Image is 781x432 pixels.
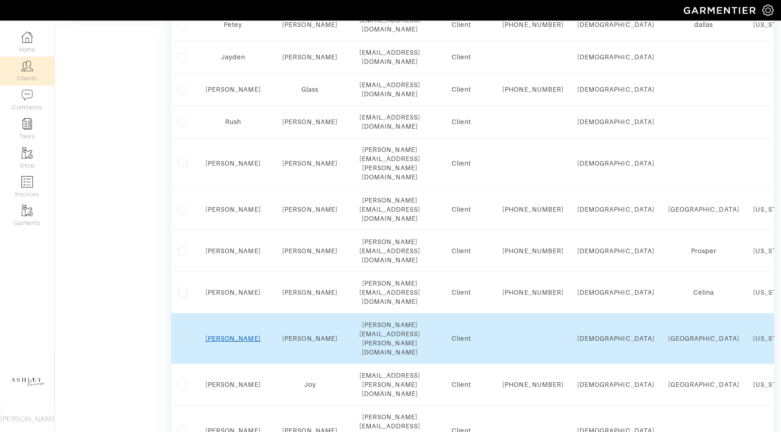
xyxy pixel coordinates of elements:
div: [PERSON_NAME][EMAIL_ADDRESS][PERSON_NAME][DOMAIN_NAME] [359,145,421,182]
div: Client [434,334,489,343]
div: [PHONE_NUMBER] [502,380,564,389]
div: [PHONE_NUMBER] [502,246,564,255]
a: [PERSON_NAME] [282,335,338,342]
div: [GEOGRAPHIC_DATA] [668,380,739,389]
img: garments-icon-b7da505a4dc4fd61783c78ac3ca0ef83fa9d6f193b1c9dc38574b1d14d53ca28.png [21,147,33,159]
a: [PERSON_NAME] [282,160,338,167]
div: [EMAIL_ADDRESS][DOMAIN_NAME] [359,16,421,34]
div: Client [434,117,489,126]
div: Client [434,159,489,168]
img: reminder-icon-8004d30b9f0a5d33ae49ab947aed9ed385cf756f9e5892f1edd6e32f2345188e.png [21,118,33,130]
div: Client [434,380,489,389]
a: [PERSON_NAME] [282,206,338,213]
img: dashboard-icon-dbcd8f5a0b271acd01030246c82b418ddd0df26cd7fceb0bd07c9910d44c42f6.png [21,31,33,43]
div: Client [434,288,489,297]
div: [DEMOGRAPHIC_DATA] [577,159,654,168]
div: Client [434,20,489,29]
div: Client [434,52,489,62]
div: [DEMOGRAPHIC_DATA] [577,205,654,214]
div: Prosper [668,246,739,255]
img: comment-icon-a0a6a9ef722e966f86d9cbdc48e553b5cf19dbc54f86b18d962a5391bc8f6eb6.png [21,89,33,101]
a: [PERSON_NAME] [282,289,338,296]
div: [DEMOGRAPHIC_DATA] [577,52,654,62]
a: [PERSON_NAME] [206,381,261,388]
div: Client [434,205,489,214]
img: orders-icon-0abe47150d42831381b5fb84f609e132dff9fe21cb692f30cb5eec754e2cba89.png [21,176,33,187]
div: Celina [668,288,739,297]
div: [GEOGRAPHIC_DATA] [668,205,739,214]
div: [PHONE_NUMBER] [502,288,564,297]
a: Rush [225,118,241,125]
a: [PERSON_NAME] [282,247,338,255]
div: [DEMOGRAPHIC_DATA] [577,380,654,389]
a: Glass [301,86,318,93]
div: [GEOGRAPHIC_DATA] [668,334,739,343]
div: [PHONE_NUMBER] [502,205,564,214]
div: [PERSON_NAME][EMAIL_ADDRESS][DOMAIN_NAME] [359,196,421,223]
div: [DEMOGRAPHIC_DATA] [577,85,654,94]
a: [PERSON_NAME] [206,206,261,213]
a: [PERSON_NAME] [282,118,338,125]
img: garments-icon-b7da505a4dc4fd61783c78ac3ca0ef83fa9d6f193b1c9dc38574b1d14d53ca28.png [21,205,33,216]
div: [DEMOGRAPHIC_DATA] [577,288,654,297]
div: [PERSON_NAME][EMAIL_ADDRESS][DOMAIN_NAME] [359,279,421,306]
img: garmentier-logo-header-white-b43fb05a5012e4ada735d5af1a66efaba907eab6374d6393d1fbf88cb4ef424d.png [679,2,762,18]
div: [DEMOGRAPHIC_DATA] [577,20,654,29]
a: [PERSON_NAME] [206,289,261,296]
a: [PERSON_NAME] [206,86,261,93]
div: dallas [668,20,739,29]
a: Joy [304,381,316,388]
a: [PERSON_NAME] [206,335,261,342]
div: [DEMOGRAPHIC_DATA] [577,117,654,126]
a: Petey [224,21,242,28]
div: [EMAIL_ADDRESS][DOMAIN_NAME] [359,80,421,99]
div: [EMAIL_ADDRESS][DOMAIN_NAME] [359,48,421,66]
div: [DEMOGRAPHIC_DATA] [577,334,654,343]
div: [PHONE_NUMBER] [502,85,564,94]
div: Client [434,85,489,94]
img: clients-icon-6bae9207a08558b7cb47a8932f037763ab4055f8c8b6bfacd5dc20c3e0201464.png [21,60,33,72]
a: [PERSON_NAME] [282,21,338,28]
a: [PERSON_NAME] [206,160,261,167]
img: gear-icon-white-bd11855cb880d31180b6d7d6211b90ccbf57a29d726f0c71d8c61bd08dd39cc2.png [762,5,774,16]
div: [EMAIL_ADDRESS][DOMAIN_NAME] [359,113,421,131]
a: [PERSON_NAME] [282,53,338,61]
div: [PERSON_NAME][EMAIL_ADDRESS][DOMAIN_NAME] [359,237,421,265]
div: [DEMOGRAPHIC_DATA] [577,246,654,255]
div: [PERSON_NAME][EMAIL_ADDRESS][PERSON_NAME][DOMAIN_NAME] [359,320,421,357]
div: [EMAIL_ADDRESS][PERSON_NAME][DOMAIN_NAME] [359,371,421,398]
a: [PERSON_NAME] [206,247,261,255]
div: Client [434,246,489,255]
div: [PHONE_NUMBER] [502,20,564,29]
a: Jayden [221,53,245,61]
